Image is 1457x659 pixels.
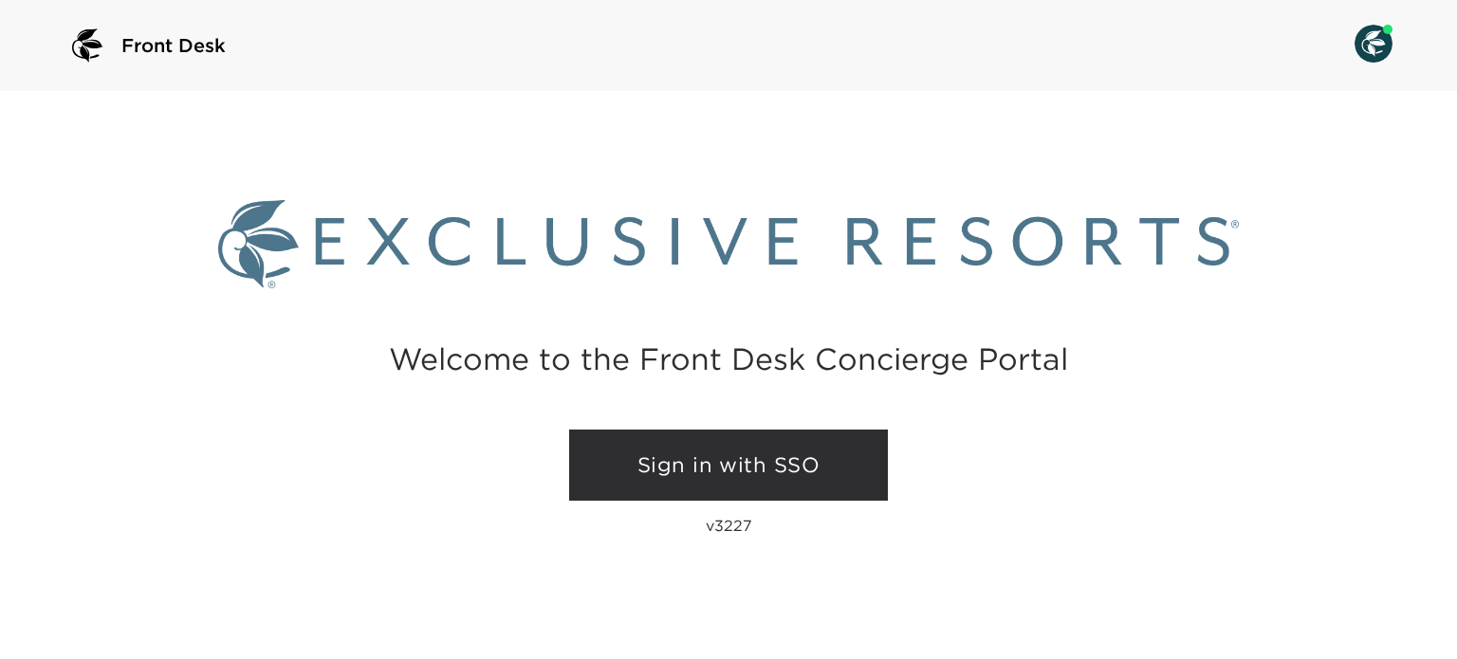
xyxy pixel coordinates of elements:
img: User [1355,25,1392,63]
a: Sign in with SSO [569,430,888,502]
p: v3227 [706,516,752,535]
img: Exclusive Resorts logo [218,200,1238,289]
span: Front Desk [121,32,226,59]
img: logo [65,23,110,68]
h2: Welcome to the Front Desk Concierge Portal [389,344,1068,374]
